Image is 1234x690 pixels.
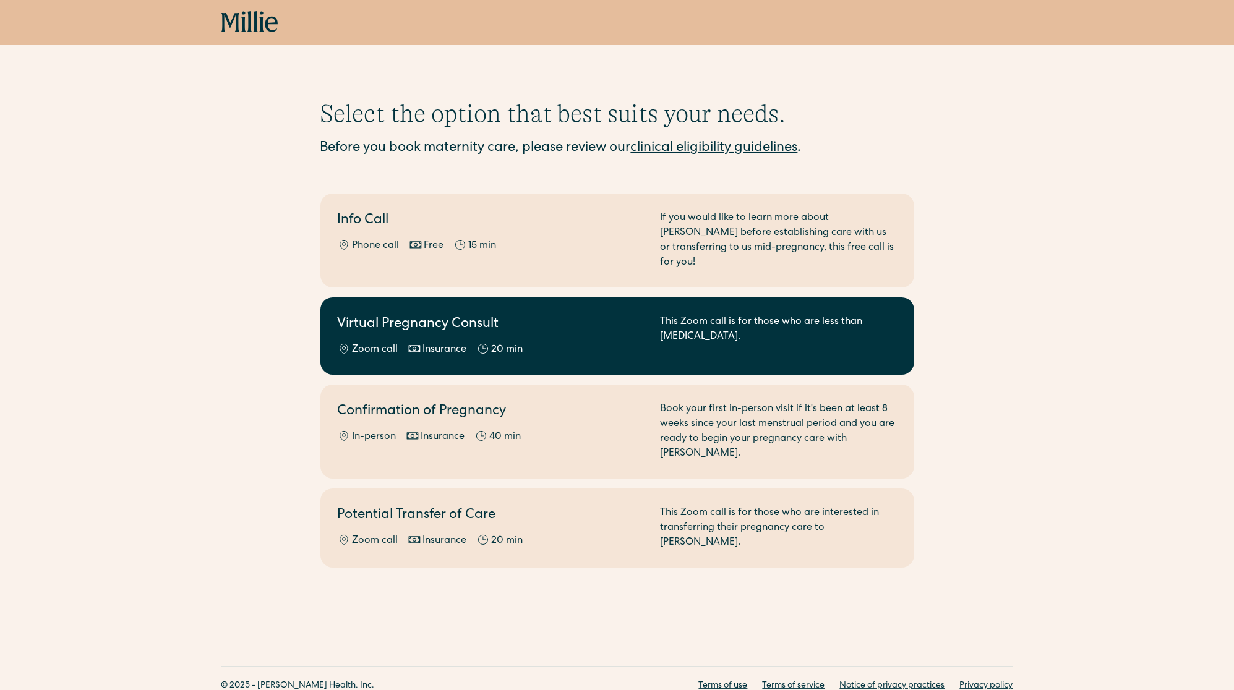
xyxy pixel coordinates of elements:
div: Phone call [353,239,400,253]
a: Virtual Pregnancy ConsultZoom callInsurance20 minThis Zoom call is for those who are less than [M... [320,297,914,375]
h2: Potential Transfer of Care [338,506,645,526]
div: 20 min [492,534,523,548]
div: Zoom call [353,343,398,357]
h2: Virtual Pregnancy Consult [338,315,645,335]
div: Insurance [423,534,467,548]
div: Insurance [421,430,465,445]
div: 15 min [469,239,497,253]
a: clinical eligibility guidelines [631,142,798,155]
h2: Confirmation of Pregnancy [338,402,645,422]
h1: Select the option that best suits your needs. [320,99,914,129]
div: Book your first in-person visit if it's been at least 8 weeks since your last menstrual period an... [660,402,897,461]
div: Before you book maternity care, please review our . [320,138,914,159]
a: Info CallPhone callFree15 minIf you would like to learn more about [PERSON_NAME] before establish... [320,194,914,287]
div: If you would like to learn more about [PERSON_NAME] before establishing care with us or transferr... [660,211,897,270]
a: Potential Transfer of CareZoom callInsurance20 minThis Zoom call is for those who are interested ... [320,488,914,568]
div: This Zoom call is for those who are less than [MEDICAL_DATA]. [660,315,897,357]
div: In-person [353,430,396,445]
div: This Zoom call is for those who are interested in transferring their pregnancy care to [PERSON_NA... [660,506,897,550]
a: Confirmation of PregnancyIn-personInsurance40 minBook your first in-person visit if it's been at ... [320,385,914,479]
div: Zoom call [353,534,398,548]
div: 40 min [490,430,521,445]
div: 20 min [492,343,523,357]
h2: Info Call [338,211,645,231]
div: Free [424,239,444,253]
div: Insurance [423,343,467,357]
